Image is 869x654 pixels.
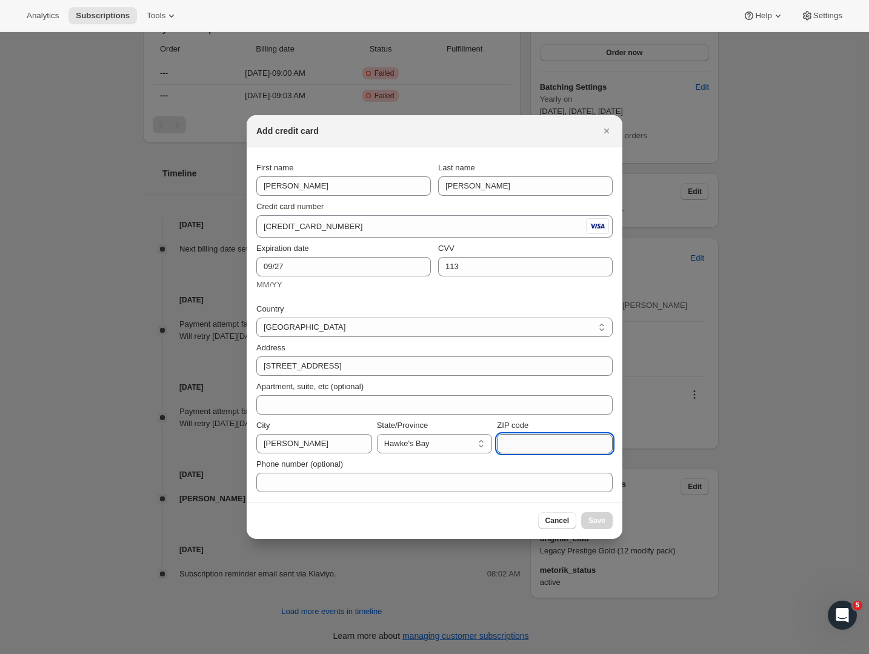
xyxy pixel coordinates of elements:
[256,382,364,391] span: Apartment, suite, etc (optional)
[438,244,454,253] span: CVV
[755,11,771,21] span: Help
[813,11,842,21] span: Settings
[256,125,319,137] h2: Add credit card
[794,7,850,24] button: Settings
[377,421,428,430] span: State/Province
[256,343,285,352] span: Address
[19,7,66,24] button: Analytics
[538,512,576,529] button: Cancel
[27,11,59,21] span: Analytics
[853,601,862,610] span: 5
[438,163,475,172] span: Last name
[256,163,293,172] span: First name
[68,7,137,24] button: Subscriptions
[256,202,324,211] span: Credit card number
[139,7,185,24] button: Tools
[76,11,130,21] span: Subscriptions
[147,11,165,21] span: Tools
[256,280,282,289] span: MM/YY
[256,459,343,469] span: Phone number (optional)
[256,421,270,430] span: City
[256,244,309,253] span: Expiration date
[497,421,528,430] span: ZIP code
[545,516,569,526] span: Cancel
[256,304,284,313] span: Country
[828,601,857,630] iframe: Intercom live chat
[736,7,791,24] button: Help
[598,122,615,139] button: Close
